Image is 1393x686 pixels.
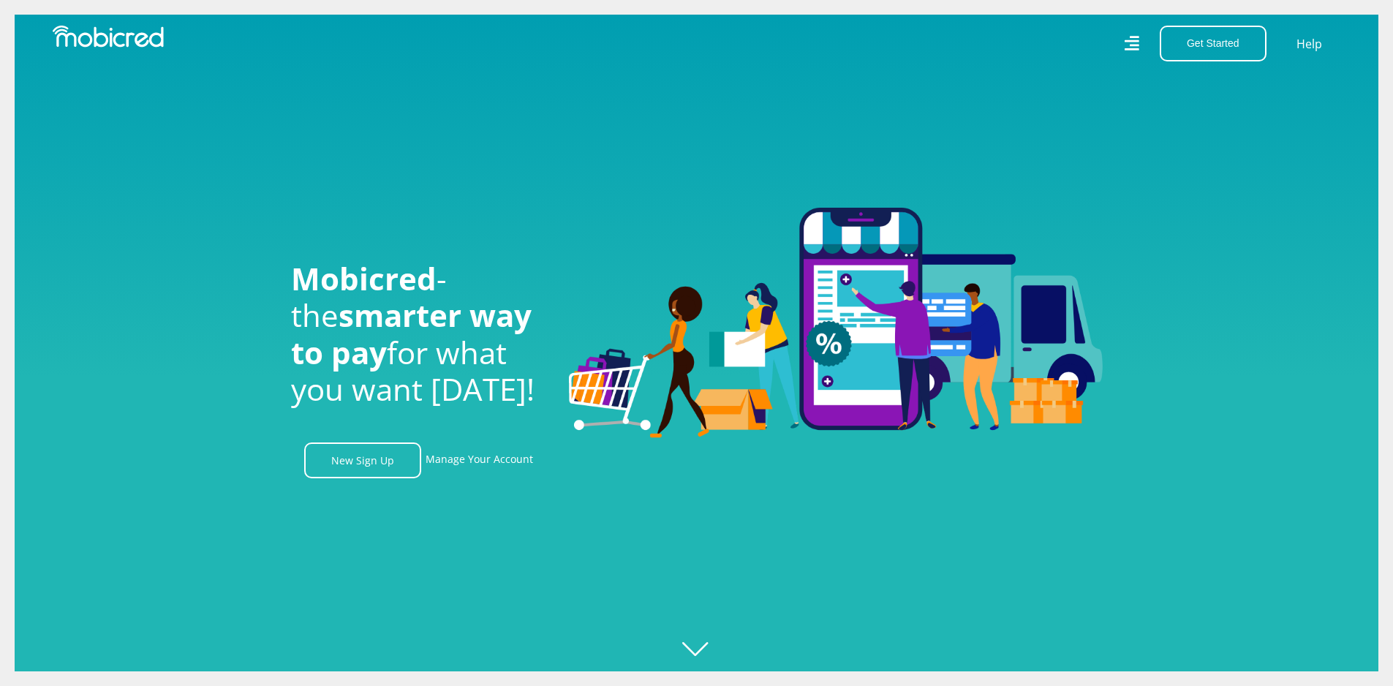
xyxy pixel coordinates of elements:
img: Mobicred [53,26,164,48]
img: Welcome to Mobicred [569,208,1103,439]
a: Manage Your Account [426,442,533,478]
span: Mobicred [291,257,437,299]
a: Help [1296,34,1323,53]
button: Get Started [1160,26,1266,61]
span: smarter way to pay [291,294,532,372]
h1: - the for what you want [DATE]! [291,260,547,408]
a: New Sign Up [304,442,421,478]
